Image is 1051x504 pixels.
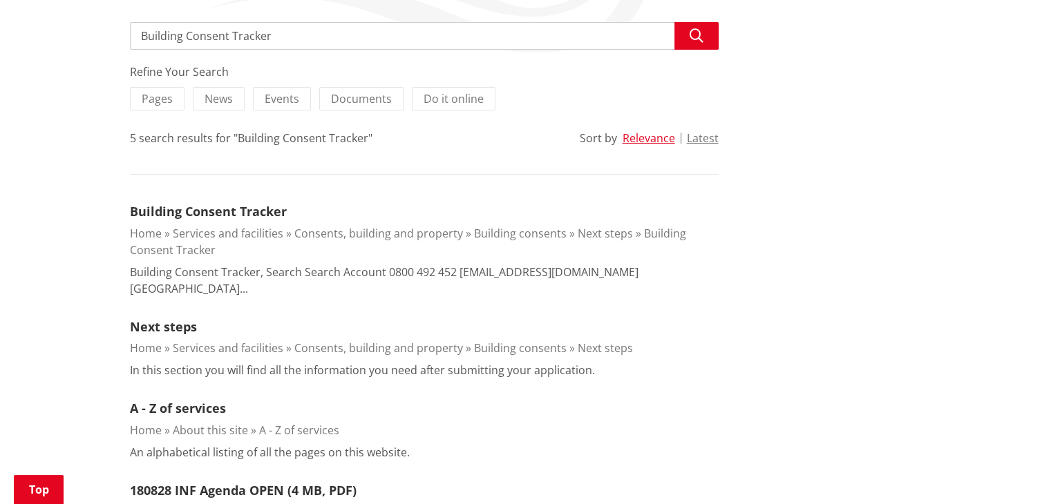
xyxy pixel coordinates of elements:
[130,64,719,80] div: Refine Your Search
[205,91,233,106] span: News
[265,91,299,106] span: Events
[173,423,248,438] a: About this site
[130,130,372,146] div: 5 search results for "Building Consent Tracker"
[294,340,463,356] a: Consents, building and property
[130,444,410,461] p: An alphabetical listing of all the pages on this website.
[331,91,392,106] span: Documents
[130,226,162,241] a: Home
[987,446,1037,496] iframe: Messenger Launcher
[474,340,567,356] a: Building consents
[424,91,484,106] span: Do it online
[130,203,287,220] a: Building Consent Tracker
[173,340,283,356] a: Services and facilities
[130,226,686,258] a: Building Consent Tracker
[130,264,719,297] p: Building Consent Tracker, Search Search Account 0800 492 452 [EMAIL_ADDRESS][DOMAIN_NAME] [GEOGRA...
[130,318,197,335] a: Next steps
[259,423,339,438] a: A - Z of services
[294,226,463,241] a: Consents, building and property
[580,130,617,146] div: Sort by
[578,340,633,356] a: Next steps
[130,362,595,378] p: In this section you will find all the information you need after submitting your application.
[130,22,719,50] input: Search input
[578,226,633,241] a: Next steps
[173,226,283,241] a: Services and facilities
[130,482,357,498] a: 180828 INF Agenda OPEN (4 MB, PDF)
[474,226,567,241] a: Building consents
[14,475,64,504] a: Top
[687,132,719,144] button: Latest
[142,91,173,106] span: Pages
[623,132,675,144] button: Relevance
[130,340,162,356] a: Home
[130,423,162,438] a: Home
[130,400,226,416] a: A - Z of services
